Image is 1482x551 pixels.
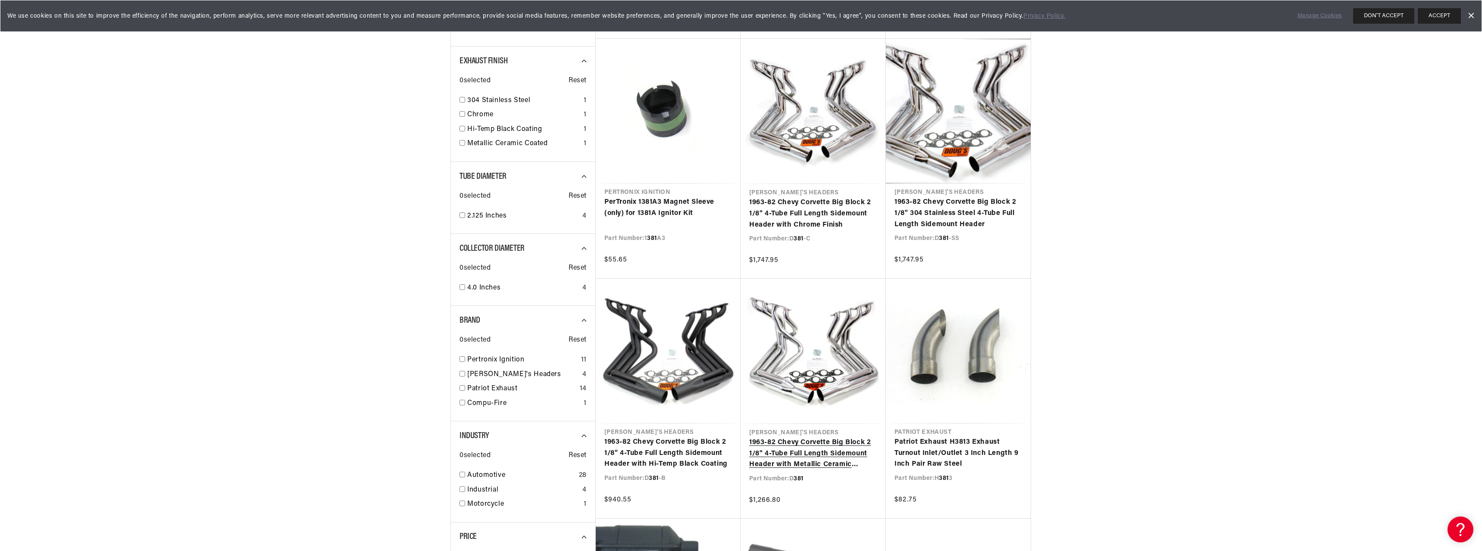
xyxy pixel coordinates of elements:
[581,355,587,366] div: 11
[467,470,575,481] a: Automotive
[467,95,580,106] a: 304 Stainless Steel
[460,432,489,440] span: Industry
[460,172,507,181] span: Tube Diameter
[569,191,587,202] span: Reset
[460,316,480,325] span: Brand
[749,197,877,230] a: 1963-82 Chevy Corvette Big Block 2 1/8" 4-Tube Full Length Sidemount Header with Chrome Finish
[584,499,587,510] div: 1
[584,398,587,409] div: 1
[467,383,576,395] a: Patriot Exhaust
[467,283,579,294] a: 4.0 Inches
[467,211,579,222] a: 2.125 Inches
[467,398,580,409] a: Compu-Fire
[749,437,877,470] a: 1963-82 Chevy Corvette Big Block 2 1/8" 4-Tube Full Length Sidemount Header with Metallic Ceramic...
[569,263,587,274] span: Reset
[460,191,491,202] span: 0 selected
[467,124,580,135] a: Hi-Temp Black Coating
[1023,13,1065,19] a: Privacy Policy.
[894,197,1022,230] a: 1963-82 Chevy Corvette Big Block 2 1/8" 304 Stainless Steel 4-Tube Full Length Sidemount Header
[1418,8,1461,24] button: ACCEPT
[579,470,587,481] div: 28
[7,12,1285,21] span: We use cookies on this site to improve the efficiency of the navigation, perform analytics, serve...
[584,95,587,106] div: 1
[460,335,491,346] span: 0 selected
[467,109,580,121] a: Chrome
[1353,8,1414,24] button: DON'T ACCEPT
[569,335,587,346] span: Reset
[467,499,580,510] a: Motorcycle
[584,109,587,121] div: 1
[604,197,732,219] a: PerTronix 1381A3 Magnet Sleeve (only) for 1381A Ignitor Kit
[894,437,1022,470] a: Patriot Exhaust H3813 Exhaust Turnout Inlet/Outlet 3 Inch Length 9 Inch Pair Raw Steel
[1464,9,1477,22] a: Dismiss Banner
[460,57,507,65] span: Exhaust Finish
[467,138,580,149] a: Metallic Ceramic Coated
[467,485,579,496] a: Industrial
[467,355,578,366] a: Pertronix Ignition
[584,124,587,135] div: 1
[580,383,587,395] div: 14
[460,450,491,461] span: 0 selected
[604,437,732,470] a: 1963-82 Chevy Corvette Big Block 2 1/8" 4-Tube Full Length Sidemount Header with Hi-Temp Black Co...
[460,244,525,253] span: Collector Diameter
[582,485,587,496] div: 4
[467,369,579,380] a: [PERSON_NAME]'s Headers
[460,263,491,274] span: 0 selected
[460,75,491,87] span: 0 selected
[582,283,587,294] div: 4
[582,211,587,222] div: 4
[569,75,587,87] span: Reset
[569,450,587,461] span: Reset
[582,369,587,380] div: 4
[584,138,587,149] div: 1
[1298,12,1342,21] a: Manage Cookies
[460,532,477,541] span: Price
